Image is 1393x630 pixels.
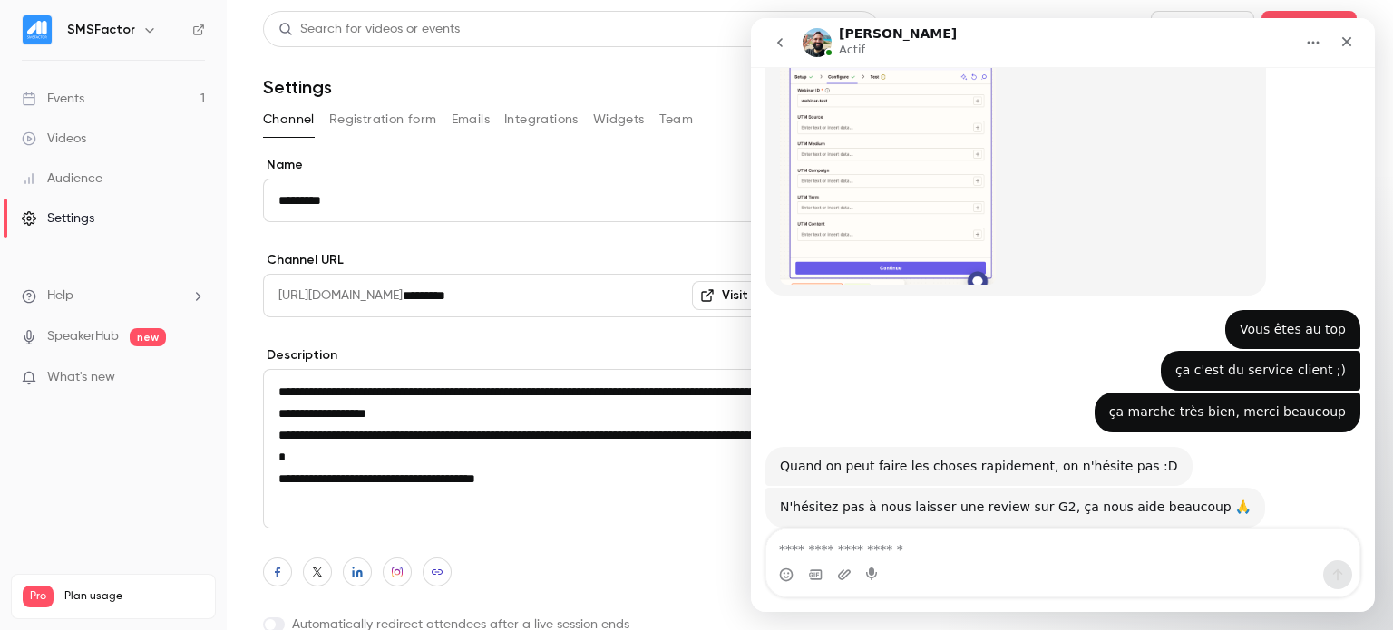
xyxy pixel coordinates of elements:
button: Integrations [504,105,579,134]
div: Quand on peut faire les choses rapidement, on n'hésite pas :D [15,429,442,469]
label: Name [263,156,819,174]
label: Channel URL [263,251,819,269]
div: Vous êtes au top [489,303,595,321]
div: Settings [22,209,94,228]
textarea: Envoyer un message... [15,511,609,542]
button: New video [1151,11,1254,47]
div: user dit… [15,333,609,374]
h6: SMSFactor [67,21,135,39]
button: Schedule [1261,11,1357,47]
div: Quand on peut faire les choses rapidement, on n'hésite pas :D [29,440,427,458]
button: Emails [452,105,490,134]
iframe: Intercom live chat [751,18,1375,612]
a: Visit channel [692,281,812,310]
span: Pro [23,586,54,607]
button: Envoyer un message… [572,542,601,571]
div: N'hésitez pas à nous laisser une review sur G2, ça nous aide beaucoup 🙏[PERSON_NAME] • À l’instant [15,470,514,509]
div: Karim dit… [15,429,609,470]
div: Audience [22,170,102,188]
button: Sélectionneur d’emoji [28,549,43,564]
span: Plan usage [64,589,204,604]
button: Start recording [115,549,130,564]
div: Karim dit… [15,470,609,549]
span: Help [47,286,73,305]
button: Télécharger la pièce jointe [86,549,101,564]
button: Team [659,105,694,134]
div: N'hésitez pas à nous laisser une review sur G2, ça nous aide beaucoup 🙏 [29,480,500,499]
div: ça c'est du service client ;) [424,344,595,362]
img: SMSFactor [23,15,52,44]
button: Registration form [329,105,437,134]
button: Sélectionneur de fichier gif [57,549,72,564]
div: ça marche très bien, merci beaucoup [358,385,595,403]
a: SpeakerHub [47,327,119,346]
li: help-dropdown-opener [22,286,205,305]
div: ça marche très bien, merci beaucoup [344,374,609,414]
span: What's new [47,368,115,387]
div: Vous êtes au top [474,292,609,332]
div: Search for videos or events [278,20,460,39]
div: ça c'est du service client ;) [410,333,609,373]
button: Channel [263,105,315,134]
div: user dit… [15,374,609,429]
h1: Settings [263,76,332,98]
span: new [130,328,166,346]
span: [URL][DOMAIN_NAME] [263,274,403,317]
div: user dit… [15,292,609,334]
button: Widgets [593,105,645,134]
label: Description [263,346,819,364]
div: Events [22,90,84,108]
div: Videos [22,130,86,148]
